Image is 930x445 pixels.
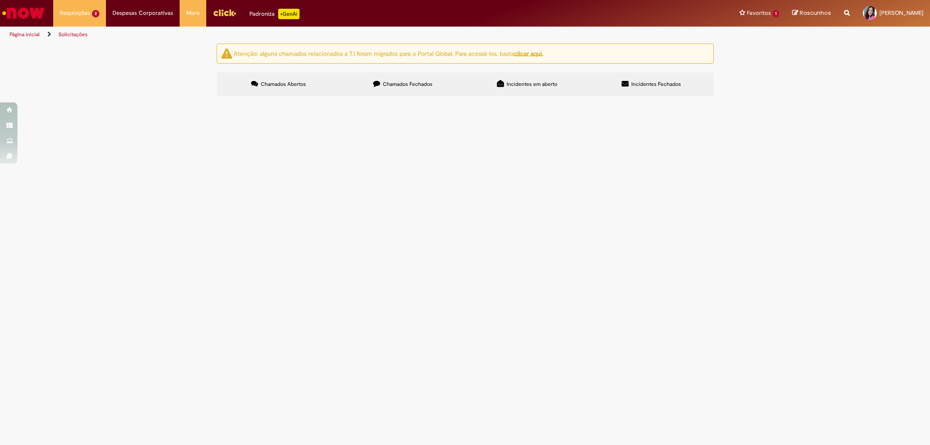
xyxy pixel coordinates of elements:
span: 2 [92,10,99,17]
span: Requisições [60,9,90,17]
ul: Trilhas de página [7,27,613,43]
ng-bind-html: Atenção: alguns chamados relacionados a T.I foram migrados para o Portal Global. Para acessá-los,... [234,49,543,57]
span: Chamados Abertos [261,81,306,88]
span: Incidentes Fechados [631,81,681,88]
img: click_logo_yellow_360x200.png [213,6,236,19]
span: Favoritos [747,9,771,17]
span: Despesas Corporativas [112,9,173,17]
a: Página inicial [10,31,40,38]
a: clicar aqui. [514,49,543,57]
span: 1 [773,10,779,17]
span: Rascunhos [800,9,831,17]
div: Padroniza [249,9,300,19]
span: More [186,9,200,17]
a: Solicitações [58,31,88,38]
a: Rascunhos [792,9,831,17]
p: +GenAi [278,9,300,19]
span: [PERSON_NAME] [879,9,923,17]
span: Chamados Fechados [383,81,433,88]
img: ServiceNow [1,4,46,22]
span: Incidentes em aberto [507,81,557,88]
